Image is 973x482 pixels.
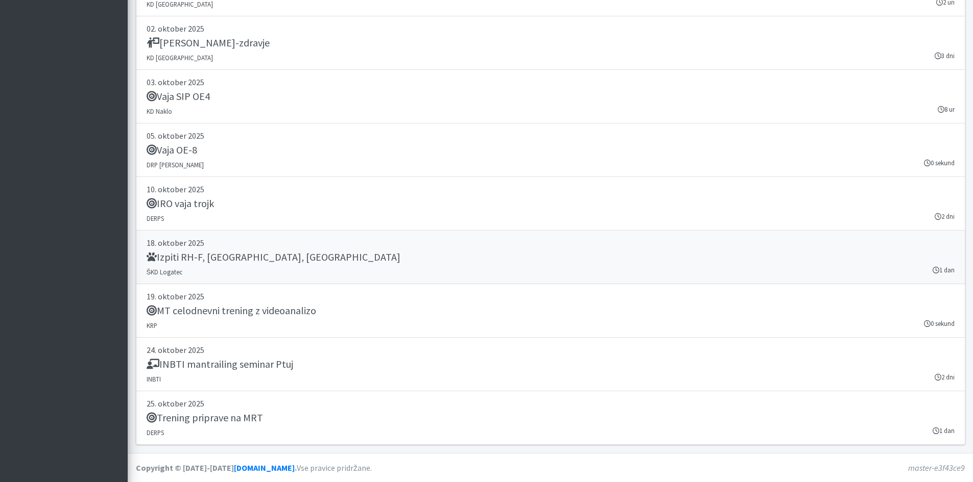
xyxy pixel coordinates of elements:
[234,463,295,473] a: [DOMAIN_NAME]
[147,161,204,169] small: DRP [PERSON_NAME]
[147,321,157,329] small: KRP
[147,237,955,249] p: 18. oktober 2025
[136,338,965,391] a: 24. oktober 2025 INBTI mantrailing seminar Ptuj INBTI 2 dni
[136,284,965,338] a: 19. oktober 2025 MT celodnevni trening z videoanalizo KRP 0 sekund
[147,428,164,437] small: DERPS
[935,212,955,221] small: 2 dni
[147,251,400,263] h5: Izpiti RH-F, [GEOGRAPHIC_DATA], [GEOGRAPHIC_DATA]
[935,372,955,382] small: 2 dni
[924,158,955,168] small: 0 sekund
[935,51,955,61] small: 3 dni
[933,426,955,436] small: 1 dan
[908,463,965,473] em: master-e3f43ce9
[136,391,965,445] a: 25. oktober 2025 Trening priprave na MRT DERPS 1 dan
[147,22,955,35] p: 02. oktober 2025
[924,319,955,328] small: 0 sekund
[128,453,973,482] footer: Vse pravice pridržane.
[136,70,965,123] a: 03. oktober 2025 Vaja SIP OE4 KD Naklo 8 ur
[136,463,297,473] strong: Copyright © [DATE]-[DATE] .
[147,397,955,410] p: 25. oktober 2025
[136,231,965,284] a: 18. oktober 2025 Izpiti RH-F, [GEOGRAPHIC_DATA], [GEOGRAPHIC_DATA] ŠKD Logatec 1 dan
[147,76,955,88] p: 03. oktober 2025
[933,265,955,275] small: 1 dan
[136,16,965,70] a: 02. oktober 2025 [PERSON_NAME]-zdravje KD [GEOGRAPHIC_DATA] 3 dni
[147,268,183,276] small: ŠKD Logatec
[147,183,955,195] p: 10. oktober 2025
[147,90,210,103] h5: Vaja SIP OE4
[147,130,955,142] p: 05. oktober 2025
[147,144,197,156] h5: Vaja OE-8
[147,107,172,115] small: KD Naklo
[147,375,161,383] small: INBTI
[147,412,263,424] h5: Trening priprave na MRT
[938,105,955,114] small: 8 ur
[147,54,213,62] small: KD [GEOGRAPHIC_DATA]
[147,305,316,317] h5: MT celodnevni trening z videoanalizo
[147,197,214,210] h5: IRO vaja trojk
[147,290,955,302] p: 19. oktober 2025
[147,358,293,370] h5: INBTI mantrailing seminar Ptuj
[136,177,965,231] a: 10. oktober 2025 IRO vaja trojk DERPS 2 dni
[136,123,965,177] a: 05. oktober 2025 Vaja OE-8 DRP [PERSON_NAME] 0 sekund
[147,344,955,356] p: 24. oktober 2025
[147,37,270,49] h5: [PERSON_NAME]-zdravje
[147,214,164,222] small: DERPS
